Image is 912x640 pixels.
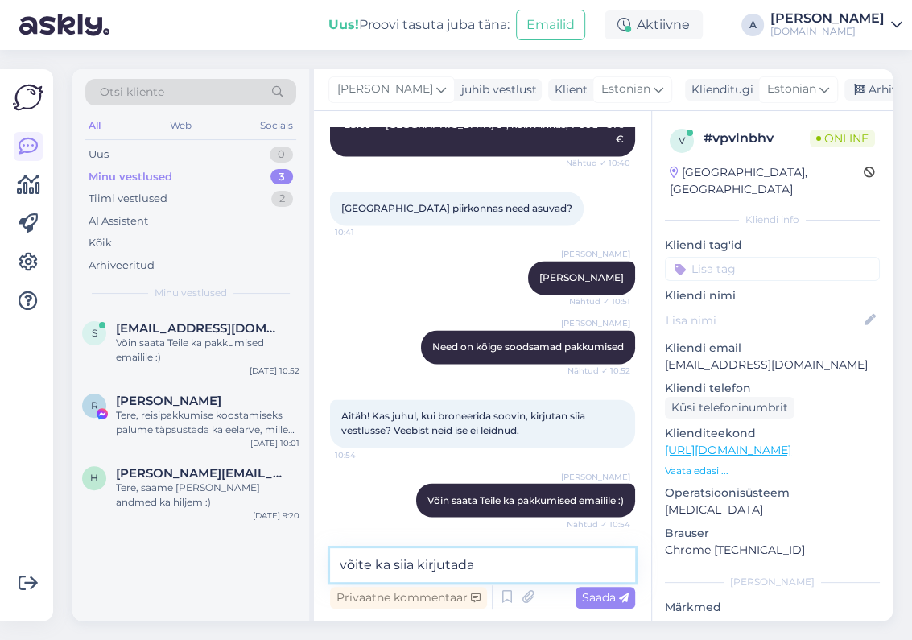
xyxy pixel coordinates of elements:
[567,518,630,530] span: Nähtud ✓ 10:54
[561,470,630,482] span: [PERSON_NAME]
[335,226,395,238] span: 10:41
[116,394,221,408] span: Ruth Rohumets
[337,81,433,98] span: [PERSON_NAME]
[665,287,880,304] p: Kliendi nimi
[89,213,148,229] div: AI Assistent
[665,575,880,589] div: [PERSON_NAME]
[89,191,167,207] div: Tiimi vestlused
[665,443,791,457] a: [URL][DOMAIN_NAME]
[561,248,630,260] span: [PERSON_NAME]
[116,336,299,365] div: Võin saata Teile ka pakkumised emailile :)
[328,17,359,32] b: Uus!
[250,365,299,377] div: [DATE] 10:52
[89,169,172,185] div: Minu vestlused
[335,448,395,460] span: 10:54
[548,81,588,98] div: Klient
[665,257,880,281] input: Lisa tag
[770,25,885,38] div: [DOMAIN_NAME]
[250,437,299,449] div: [DATE] 10:01
[116,321,283,336] span: Sirts327@gmail.com
[679,134,685,147] span: v
[665,464,880,478] p: Vaata edasi ...
[167,115,195,136] div: Web
[665,397,794,419] div: Küsi telefoninumbrit
[432,341,624,353] span: Need on kõige soodsamad pakkumised
[567,365,630,377] span: Nähtud ✓ 10:52
[741,14,764,36] div: A
[539,271,624,283] span: [PERSON_NAME]
[89,235,112,251] div: Kõik
[116,408,299,437] div: Tere, reisipakkumise koostamiseks palume täpsustada ka eelarve, mille piires võiksime parimad pak...
[665,357,880,374] p: [EMAIL_ADDRESS][DOMAIN_NAME]
[665,237,880,254] p: Kliendi tag'id
[85,115,104,136] div: All
[100,84,164,101] span: Otsi kliente
[92,327,97,339] span: S
[257,115,296,136] div: Socials
[270,147,293,163] div: 0
[665,599,880,616] p: Märkmed
[89,147,109,163] div: Uus
[605,10,703,39] div: Aktiivne
[330,587,487,609] div: Privaatne kommentaar
[91,399,98,411] span: R
[341,202,572,214] span: [GEOGRAPHIC_DATA] piirkonnas need asuvad?
[770,12,902,38] a: [PERSON_NAME][DOMAIN_NAME]
[665,525,880,542] p: Brauser
[582,590,629,605] span: Saada
[341,410,588,436] span: Aitäh! Kas juhul, kui broneerida soovin, kirjutan siia vestlusse? Veebist neid ise ei leidnud.
[665,542,880,559] p: Chrome [TECHNICAL_ID]
[328,15,510,35] div: Proovi tasuta juba täna:
[685,81,753,98] div: Klienditugi
[670,164,864,198] div: [GEOGRAPHIC_DATA], [GEOGRAPHIC_DATA]
[516,10,585,40] button: Emailid
[455,81,537,98] div: juhib vestlust
[704,129,810,148] div: # vpvlnbhv
[665,213,880,227] div: Kliendi info
[270,169,293,185] div: 3
[665,425,880,442] p: Klienditeekond
[561,317,630,329] span: [PERSON_NAME]
[665,380,880,397] p: Kliendi telefon
[569,295,630,308] span: Nähtud ✓ 10:51
[665,340,880,357] p: Kliendi email
[810,130,875,147] span: Online
[155,286,227,300] span: Minu vestlused
[89,258,155,274] div: Arhiveeritud
[271,191,293,207] div: 2
[566,157,630,169] span: Nähtud ✓ 10:40
[770,12,885,25] div: [PERSON_NAME]
[665,502,880,518] p: [MEDICAL_DATA]
[13,82,43,113] img: Askly Logo
[253,510,299,522] div: [DATE] 9:20
[90,472,98,484] span: h
[116,466,283,481] span: helerin.mursal@gmail.com
[330,548,635,582] textarea: võite ka siia kirjutada
[665,485,880,502] p: Operatsioonisüsteem
[666,312,861,329] input: Lisa nimi
[427,493,624,506] span: Võin saata Teile ka pakkumised emailile :)
[116,481,299,510] div: Tere, saame [PERSON_NAME] andmed ka hiljem :)
[601,81,650,98] span: Estonian
[767,81,816,98] span: Estonian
